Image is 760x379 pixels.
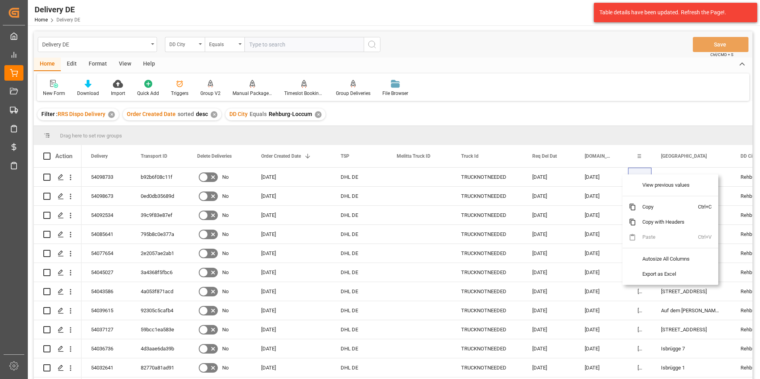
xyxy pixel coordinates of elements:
span: desc [196,111,208,117]
span: Delivery [91,153,108,159]
div: Press SPACE to select this row. [34,225,81,244]
div: Press SPACE to select this row. [34,339,81,358]
div: [DATE] [252,168,331,186]
div: Press SPACE to select this row. [34,263,81,282]
div: ✕ [211,111,217,118]
span: Delete Deliveries [197,153,232,159]
div: 54098733 [81,168,131,186]
div: ✕ [315,111,322,118]
div: DHL DE [331,187,387,205]
div: 54077654 [81,244,131,263]
span: Equals [250,111,267,117]
div: TRUCKNOTNEEDED [452,244,523,263]
span: TSP [341,153,349,159]
div: DHL DE [331,339,387,358]
div: [DATE] [252,244,331,263]
div: TRUCKNOTNEEDED [452,282,523,301]
span: Melitta Truck ID [397,153,430,159]
div: [PERSON_NAME] [628,282,651,301]
div: Press SPACE to select this row. [34,168,81,187]
div: TRUCKNOTNEEDED [452,339,523,358]
div: 92305c5cafb4 [131,301,188,320]
span: Truck Id [461,153,479,159]
div: [DATE] [523,187,575,205]
div: DHL DE [331,206,387,224]
div: TRUCKNOTNEEDED [452,187,523,205]
div: TRUCKNOTNEEDED [452,320,523,339]
div: DHL DE [331,358,387,377]
div: [DATE] [523,320,575,339]
button: open menu [205,37,244,52]
div: ✕ [108,111,115,118]
div: TRUCKNOTNEEDED [452,168,523,186]
span: [DOMAIN_NAME] Dat [585,153,611,159]
div: 39c9f83e87ef [131,206,188,224]
span: Filter : [41,111,58,117]
div: Home [34,58,61,71]
div: [DATE] [523,282,575,301]
span: Export as Excel [636,267,698,282]
div: [DATE] [523,225,575,244]
span: Ctrl+V [698,230,715,245]
div: 54043586 [81,282,131,301]
div: 54032641 [81,358,131,377]
button: search button [364,37,380,52]
div: 4d3aae6da39b [131,339,188,358]
div: [DATE] [252,206,331,224]
div: Press SPACE to select this row. [34,206,81,225]
div: Edit [61,58,83,71]
div: File Browser [382,90,408,97]
span: No [222,359,229,377]
div: 54085641 [81,225,131,244]
span: View previous values [636,178,698,193]
div: Isbrügge 7 [651,339,731,358]
div: Download [77,90,99,97]
div: Press SPACE to select this row. [34,187,81,206]
div: Press SPACE to select this row. [34,244,81,263]
div: Timeslot Booking Report [284,90,324,97]
div: [DATE] [252,358,331,377]
span: Ctrl+C [698,199,715,215]
div: Delivery DE [42,39,148,49]
div: [DATE] [523,301,575,320]
span: Drag here to set row groups [60,133,122,139]
div: [PERSON_NAME] [628,358,651,377]
div: 54036736 [81,339,131,358]
div: Equals [209,39,236,48]
span: Autosize All Columns [636,251,698,267]
div: 2e2057ae2ab1 [131,244,188,263]
span: No [222,321,229,339]
div: DHL DE [331,282,387,301]
div: 3a4368f5fbc6 [131,263,188,282]
div: [DATE] [575,187,628,205]
span: Order Created Date [261,153,301,159]
div: 82770a81ad91 [131,358,188,377]
div: New Form [43,90,65,97]
span: [GEOGRAPHIC_DATA] [661,153,707,159]
span: No [222,282,229,301]
div: [DATE] [575,168,628,186]
div: [DATE] [252,339,331,358]
div: [DATE] [523,206,575,224]
div: DHL DE [331,225,387,244]
div: [DATE] [523,358,575,377]
span: RRS Dispo Delivery [58,111,105,117]
div: Press SPACE to select this row. [34,320,81,339]
div: View [113,58,137,71]
div: [DATE] [575,225,628,244]
div: Amtland 9 [651,168,731,186]
button: Save [693,37,748,52]
div: [DATE] [252,301,331,320]
div: [PERSON_NAME] [628,320,651,339]
div: 0ed0db35689d [131,187,188,205]
div: [DATE] [523,168,575,186]
span: No [222,302,229,320]
div: 54037127 [81,320,131,339]
div: Group V2 [200,90,221,97]
div: [DATE] [575,358,628,377]
a: Home [35,17,48,23]
div: 54098673 [81,187,131,205]
div: b92b6f08c11f [131,168,188,186]
div: DHL DE [331,168,387,186]
span: Ctrl/CMD + S [710,52,733,58]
